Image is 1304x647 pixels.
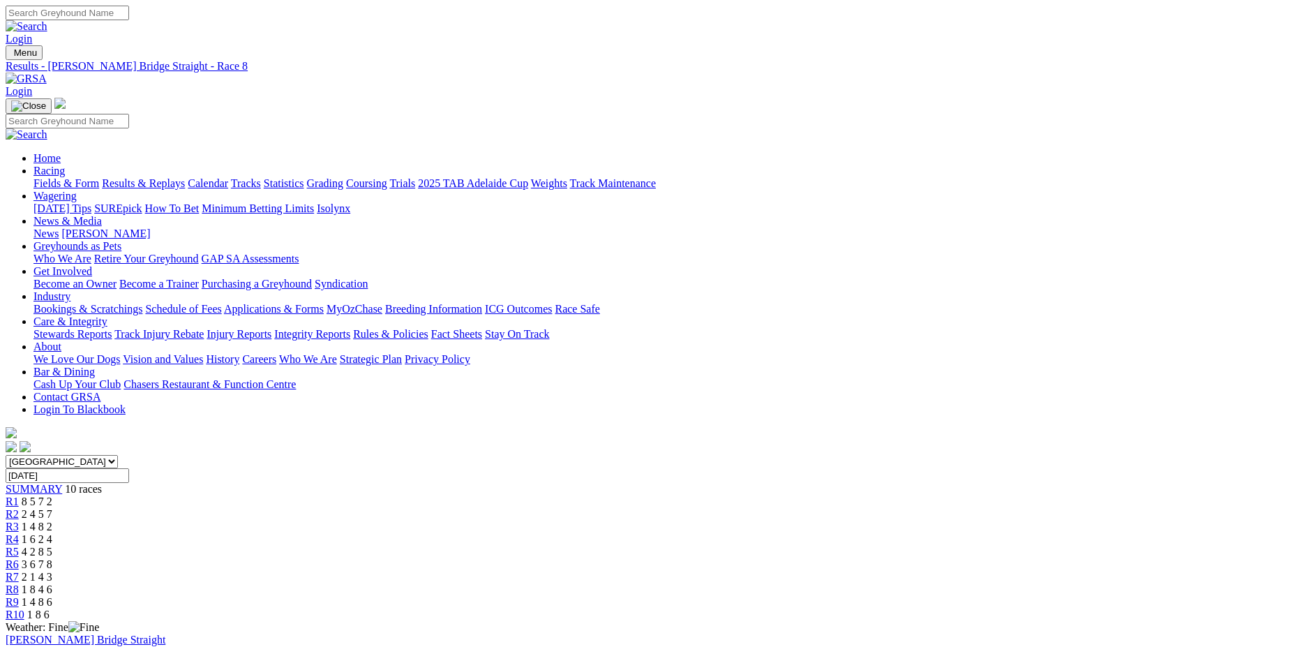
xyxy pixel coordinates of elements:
a: ICG Outcomes [485,303,552,315]
a: 2025 TAB Adelaide Cup [418,177,528,189]
a: Calendar [188,177,228,189]
a: Integrity Reports [274,328,350,340]
a: MyOzChase [327,303,382,315]
a: Isolynx [317,202,350,214]
a: Care & Integrity [33,315,107,327]
a: History [206,353,239,365]
input: Search [6,114,129,128]
div: Greyhounds as Pets [33,253,1287,265]
img: logo-grsa-white.png [54,98,66,109]
a: Tracks [231,177,261,189]
span: 1 8 4 6 [22,583,52,595]
a: Minimum Betting Limits [202,202,314,214]
div: Wagering [33,202,1287,215]
img: Search [6,128,47,141]
img: facebook.svg [6,441,17,452]
img: Close [11,101,46,112]
a: Who We Are [279,353,337,365]
a: R1 [6,496,19,507]
a: About [33,341,61,352]
a: Breeding Information [385,303,482,315]
a: Fact Sheets [431,328,482,340]
a: R10 [6,609,24,620]
a: [PERSON_NAME] Bridge Straight [6,634,165,646]
a: R5 [6,546,19,558]
a: How To Bet [145,202,200,214]
span: Weather: Fine [6,621,99,633]
a: R2 [6,508,19,520]
a: Injury Reports [207,328,271,340]
a: Retire Your Greyhound [94,253,199,265]
a: Results - [PERSON_NAME] Bridge Straight - Race 8 [6,60,1287,73]
a: Who We Are [33,253,91,265]
a: Statistics [264,177,304,189]
a: R8 [6,583,19,595]
a: Privacy Policy [405,353,470,365]
a: GAP SA Assessments [202,253,299,265]
a: SUREpick [94,202,142,214]
a: Vision and Values [123,353,203,365]
a: Applications & Forms [224,303,324,315]
a: [DATE] Tips [33,202,91,214]
div: Industry [33,303,1287,315]
div: Care & Integrity [33,328,1287,341]
a: [PERSON_NAME] [61,228,150,239]
span: 4 2 8 5 [22,546,52,558]
div: Racing [33,177,1287,190]
input: Select date [6,468,129,483]
a: Become a Trainer [119,278,199,290]
a: Track Maintenance [570,177,656,189]
span: 2 4 5 7 [22,508,52,520]
div: Get Involved [33,278,1287,290]
div: About [33,353,1287,366]
span: 1 4 8 6 [22,596,52,608]
a: Stay On Track [485,328,549,340]
a: R9 [6,596,19,608]
a: Careers [242,353,276,365]
span: 3 6 7 8 [22,558,52,570]
a: Greyhounds as Pets [33,240,121,252]
a: Login [6,85,32,97]
a: R7 [6,571,19,583]
a: Racing [33,165,65,177]
img: GRSA [6,73,47,85]
span: 1 8 6 [27,609,50,620]
a: Wagering [33,190,77,202]
span: 1 6 2 4 [22,533,52,545]
a: Industry [33,290,70,302]
a: Fields & Form [33,177,99,189]
span: 10 races [65,483,102,495]
a: Get Involved [33,265,92,277]
img: Fine [68,621,99,634]
a: Weights [531,177,567,189]
span: 2 1 4 3 [22,571,52,583]
button: Toggle navigation [6,45,43,60]
a: Home [33,152,61,164]
a: Login [6,33,32,45]
a: R3 [6,521,19,533]
a: Bar & Dining [33,366,95,378]
a: R6 [6,558,19,570]
span: R4 [6,533,19,545]
a: Chasers Restaurant & Function Centre [123,378,296,390]
a: We Love Our Dogs [33,353,120,365]
a: Trials [389,177,415,189]
a: Contact GRSA [33,391,100,403]
img: twitter.svg [20,441,31,452]
a: Race Safe [555,303,599,315]
div: News & Media [33,228,1287,240]
img: Search [6,20,47,33]
a: News & Media [33,215,102,227]
a: SUMMARY [6,483,62,495]
a: News [33,228,59,239]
